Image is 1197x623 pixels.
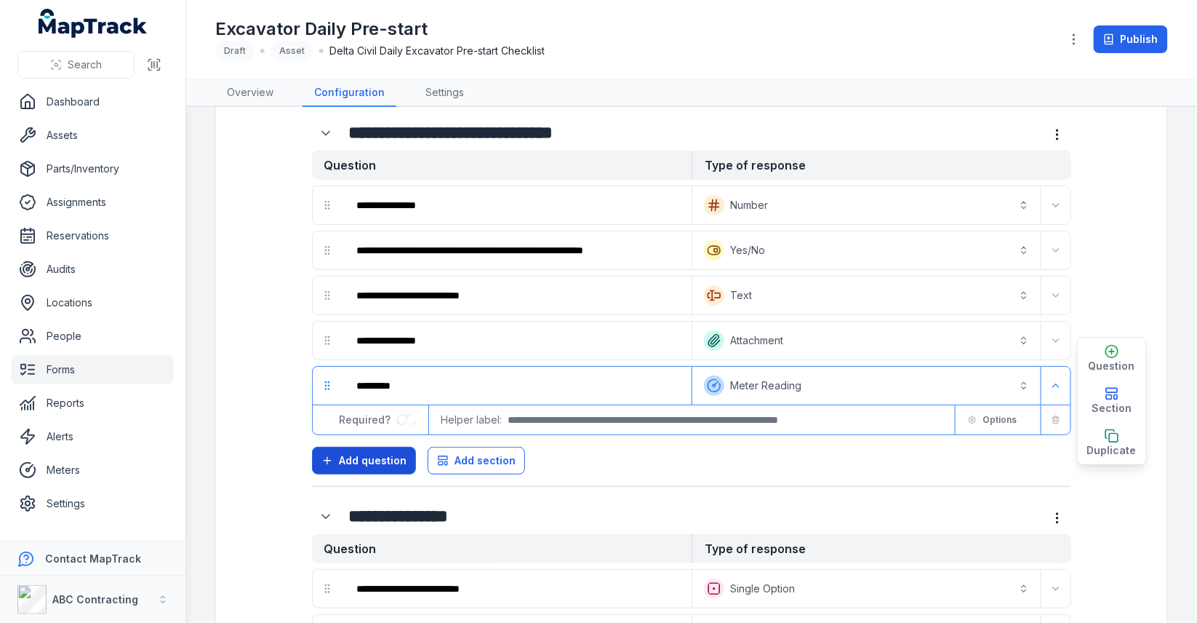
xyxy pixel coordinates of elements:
[215,17,545,41] h1: Excavator Daily Pre-start
[321,290,333,301] svg: drag
[17,51,135,79] button: Search
[1044,194,1068,217] button: Expand
[414,79,476,107] a: Settings
[52,593,138,606] strong: ABC Contracting
[1044,577,1068,600] button: Expand
[1089,359,1135,373] span: Question
[1044,239,1068,262] button: Expand
[303,79,396,107] a: Configuration
[12,489,174,518] a: Settings
[12,288,174,317] a: Locations
[45,552,141,565] strong: Contact MapTrack
[215,41,255,61] div: Draft
[312,534,692,563] strong: Question
[695,573,1038,605] button: Single Option
[958,408,1026,432] button: Options
[313,574,342,603] div: drag
[313,281,342,310] div: drag
[313,326,342,355] div: drag
[1087,443,1137,458] span: Duplicate
[68,57,102,72] span: Search
[12,322,174,351] a: People
[321,245,333,256] svg: drag
[12,154,174,183] a: Parts/Inventory
[321,335,333,346] svg: drag
[321,380,333,392] svg: drag
[345,189,689,221] div: :r1mq:-form-item-label
[345,573,689,605] div: :r1o0:-form-item-label
[1078,380,1146,422] button: Section
[1078,338,1146,380] button: Question
[339,413,396,426] span: Required?
[1044,374,1068,397] button: Expand
[695,325,1038,357] button: Attachment
[312,503,340,531] button: Expand
[39,9,148,38] a: MapTrack
[455,453,516,468] span: Add section
[695,370,1038,402] button: Meter Reading
[215,79,285,107] a: Overview
[321,583,333,595] svg: drag
[345,234,689,266] div: :r1n0:-form-item-label
[1078,422,1146,464] button: Duplicate
[982,414,1017,426] span: Options
[695,189,1038,221] button: Number
[345,325,689,357] div: :r1nc:-form-item-label
[12,422,174,451] a: Alerts
[312,119,340,147] button: Expand
[313,236,342,265] div: drag
[345,279,689,311] div: :r1n6:-form-item-label
[12,389,174,418] a: Reports
[345,370,689,402] div: :r1ni:-form-item-label
[312,151,692,180] strong: Question
[312,447,416,475] button: Add question
[695,279,1038,311] button: Text
[1094,25,1168,53] button: Publish
[12,355,174,384] a: Forms
[339,453,407,468] span: Add question
[321,199,333,211] svg: drag
[1044,504,1071,532] button: more-detail
[313,191,342,220] div: drag
[312,503,343,531] div: :r1no:-form-item-label
[12,188,174,217] a: Assignments
[1044,284,1068,307] button: Expand
[695,234,1038,266] button: Yes/No
[441,413,502,427] span: Helper label:
[271,41,313,61] div: Asset
[329,44,545,58] span: Delta Civil Daily Excavator Pre-start Checklist
[692,151,1071,180] strong: Type of response
[396,414,417,426] input: :r1sq:-form-item-label
[12,255,174,284] a: Audits
[692,534,1071,563] strong: Type of response
[313,371,342,400] div: drag
[1044,121,1071,148] button: more-detail
[1092,401,1132,416] span: Section
[312,119,343,147] div: :r1mi:-form-item-label
[12,221,174,250] a: Reservations
[12,121,174,150] a: Assets
[428,447,525,475] button: Add section
[12,87,174,116] a: Dashboard
[12,456,174,485] a: Meters
[1044,329,1068,352] button: Expand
